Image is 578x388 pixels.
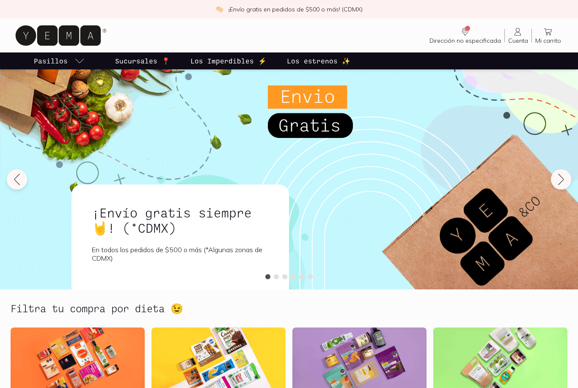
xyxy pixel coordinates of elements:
p: Los estrenos ✨ [287,56,350,66]
span: Cuenta [508,37,528,44]
span: Dirección no especificada [429,37,501,44]
a: Los Imperdibles ⚡️ [189,52,268,69]
h1: ¡Envío gratis siempre🤘! (*CDMX) [92,205,269,235]
img: check [216,6,223,13]
a: Mi carrito [532,27,564,44]
a: Dirección no especificada [426,27,504,44]
span: Mi carrito [535,37,561,44]
h2: Filtra tu compra por dieta 😉 [11,303,183,314]
a: Cuenta [505,27,531,44]
p: Sucursales 📍 [115,56,170,66]
p: ¡Envío gratis en pedidos de $500 o más! (CDMX) [228,5,363,14]
p: Los Imperdibles ⚡️ [190,56,267,66]
p: En todos los pedidos de $500 o más (*Algunas zonas de CDMX) [92,245,269,262]
a: pasillo-todos-link [32,52,86,69]
p: Pasillos [34,56,68,66]
a: Los estrenos ✨ [285,52,352,69]
a: Sucursales 📍 [113,52,172,69]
